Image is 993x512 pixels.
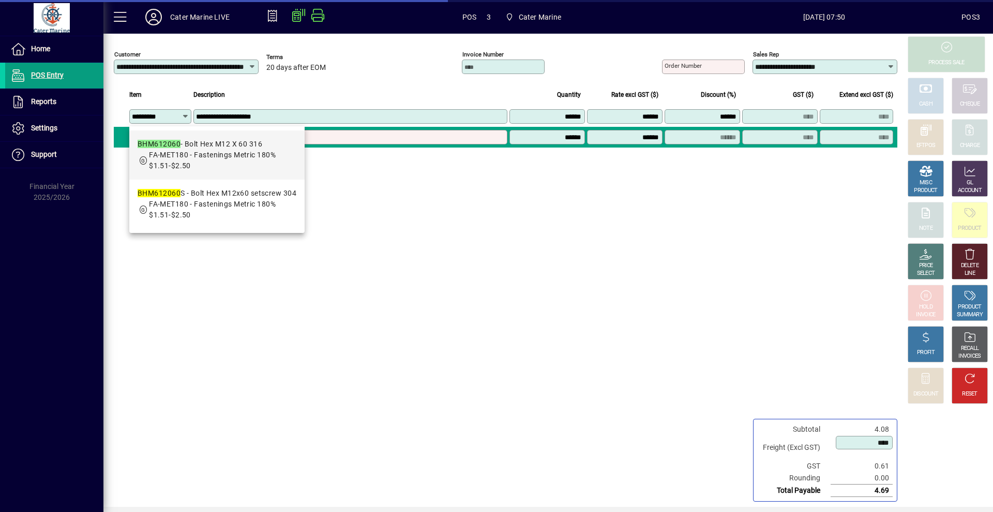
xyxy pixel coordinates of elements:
[138,188,296,199] div: S - Bolt Hex M12x60 setscrew 304
[129,130,305,180] mat-option: BHM612060 - Bolt Hex M12 X 60 316
[129,89,142,100] span: Item
[758,472,831,485] td: Rounding
[31,124,57,132] span: Settings
[831,485,893,497] td: 4.69
[501,8,565,26] span: Cater Marine
[519,9,561,25] span: Cater Marine
[687,9,961,25] span: [DATE] 07:50
[958,353,981,360] div: INVOICES
[487,9,491,25] span: 3
[928,59,965,67] div: PROCESS SALE
[129,180,305,229] mat-option: BHM612060S - Bolt Hex M12x60 setscrew 304
[266,64,326,72] span: 20 days after EOM
[31,150,57,158] span: Support
[31,71,64,79] span: POS Entry
[462,9,477,25] span: POS
[960,142,980,150] div: CHARGE
[758,460,831,472] td: GST
[170,9,230,25] div: Cater Marine LIVE
[831,423,893,435] td: 4.08
[5,115,103,141] a: Settings
[919,262,933,270] div: PRICE
[5,142,103,168] a: Support
[831,472,893,485] td: 0.00
[957,311,983,319] div: SUMMARY
[758,435,831,460] td: Freight (Excl GST)
[919,303,932,311] div: HOLD
[917,349,935,357] div: PROFIT
[916,311,935,319] div: INVOICE
[611,89,658,100] span: Rate excl GST ($)
[5,89,103,115] a: Reports
[701,89,736,100] span: Discount (%)
[149,200,276,219] span: FA-MET180 - Fastenings Metric 180% $1.51-$2.50
[917,270,935,277] div: SELECT
[462,51,504,58] mat-label: Invoice number
[965,270,975,277] div: LINE
[961,262,979,270] div: DELETE
[958,225,981,232] div: PRODUCT
[961,345,979,353] div: RECALL
[839,89,893,100] span: Extend excl GST ($)
[958,187,982,195] div: ACCOUNT
[5,36,103,62] a: Home
[960,100,980,108] div: CHEQUE
[916,142,936,150] div: EFTPOS
[149,151,276,170] span: FA-MET180 - Fastenings Metric 180% $1.51-$2.50
[31,45,50,53] span: Home
[665,62,702,69] mat-label: Order number
[137,8,170,26] button: Profile
[193,89,225,100] span: Description
[138,140,180,148] em: BHM612060
[138,139,296,150] div: - Bolt Hex M12 X 60 316
[919,225,932,232] div: NOTE
[114,51,141,58] mat-label: Customer
[967,179,973,187] div: GL
[913,390,938,398] div: DISCOUNT
[958,303,981,311] div: PRODUCT
[793,89,814,100] span: GST ($)
[31,97,56,106] span: Reports
[758,485,831,497] td: Total Payable
[266,54,328,61] span: Terms
[961,9,980,25] div: POS3
[753,51,779,58] mat-label: Sales rep
[831,460,893,472] td: 0.61
[920,179,932,187] div: MISC
[962,390,977,398] div: RESET
[919,100,932,108] div: CASH
[557,89,581,100] span: Quantity
[758,423,831,435] td: Subtotal
[914,187,937,195] div: PRODUCT
[138,189,180,197] em: BHM612060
